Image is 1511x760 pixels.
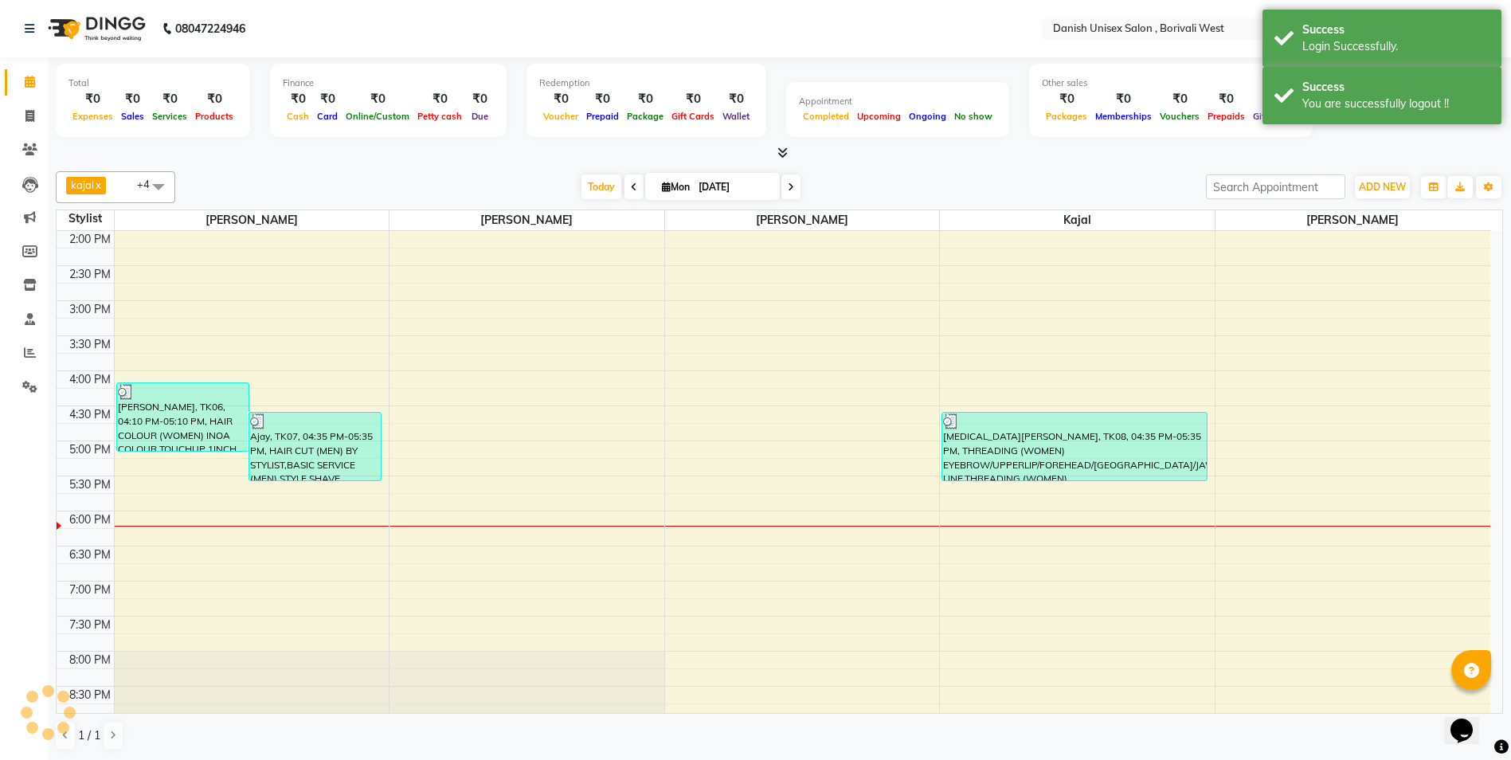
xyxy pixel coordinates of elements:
div: You are successfully logout !! [1302,96,1489,112]
input: 2025-09-01 [694,175,773,199]
div: ₹0 [582,90,623,108]
div: Other sales [1042,76,1300,90]
div: 2:00 PM [66,231,114,248]
div: 4:00 PM [66,371,114,388]
div: 7:00 PM [66,582,114,598]
span: Prepaid [582,111,623,122]
div: ₹0 [342,90,413,108]
span: Packages [1042,111,1091,122]
div: 8:00 PM [66,652,114,668]
div: ₹0 [1156,90,1204,108]
span: Card [313,111,342,122]
span: Upcoming [853,111,905,122]
span: +4 [137,178,162,190]
div: Success [1302,22,1489,38]
b: 08047224946 [175,6,245,51]
input: Search Appointment [1206,174,1345,199]
span: Memberships [1091,111,1156,122]
div: Success [1302,79,1489,96]
span: [PERSON_NAME] [665,210,940,230]
div: ₹0 [283,90,313,108]
span: Wallet [718,111,754,122]
div: ₹0 [413,90,466,108]
div: Login Successfully. [1302,38,1489,55]
span: Petty cash [413,111,466,122]
div: Total [69,76,237,90]
span: ADD NEW [1359,181,1406,193]
div: 8:30 PM [66,687,114,703]
div: Ajay, TK07, 04:35 PM-05:35 PM, HAIR CUT (MEN) BY STYLIST,BASIC SERVICE (MEN) STYLE SHAVE [249,413,381,480]
div: ₹0 [539,90,582,108]
span: Ongoing [905,111,950,122]
span: Products [191,111,237,122]
span: Online/Custom [342,111,413,122]
div: 5:00 PM [66,441,114,458]
div: ₹0 [117,90,148,108]
span: kajal [71,178,94,191]
div: ₹0 [313,90,342,108]
div: ₹0 [466,90,494,108]
span: Expenses [69,111,117,122]
div: ₹0 [1091,90,1156,108]
div: ₹0 [69,90,117,108]
span: Gift Cards [667,111,718,122]
div: Appointment [799,95,996,108]
div: ₹0 [1204,90,1249,108]
div: 3:00 PM [66,301,114,318]
div: 3:30 PM [66,336,114,353]
div: 5:30 PM [66,476,114,493]
div: ₹0 [667,90,718,108]
span: [PERSON_NAME] [115,210,389,230]
div: [PERSON_NAME], TK06, 04:10 PM-05:10 PM, HAIR COLOUR (WOMEN) INOA COLOUR TOUCHUP 1INCH [117,383,249,451]
span: Sales [117,111,148,122]
span: Gift Cards [1249,111,1300,122]
span: Due [468,111,492,122]
span: kajal [940,210,1215,230]
div: Stylist [57,210,114,227]
span: Package [623,111,667,122]
span: [PERSON_NAME] [1215,210,1490,230]
div: [MEDICAL_DATA][PERSON_NAME], TK08, 04:35 PM-05:35 PM, THREADING (WOMEN) EYEBROW/UPPERLIP/FOREHEAD... [942,413,1207,480]
div: 7:30 PM [66,617,114,633]
div: ₹0 [1042,90,1091,108]
span: Services [148,111,191,122]
span: Voucher [539,111,582,122]
span: Prepaids [1204,111,1249,122]
div: ₹0 [718,90,754,108]
button: ADD NEW [1355,176,1410,198]
div: ₹0 [1249,90,1300,108]
div: ₹0 [148,90,191,108]
span: No show [950,111,996,122]
div: Redemption [539,76,754,90]
iframe: chat widget [1444,696,1495,744]
div: 6:30 PM [66,546,114,563]
div: 2:30 PM [66,266,114,283]
span: Mon [658,181,694,193]
div: 4:30 PM [66,406,114,423]
div: 6:00 PM [66,511,114,528]
div: ₹0 [191,90,237,108]
span: Today [581,174,621,199]
span: Completed [799,111,853,122]
span: [PERSON_NAME] [389,210,664,230]
span: Vouchers [1156,111,1204,122]
div: Finance [283,76,494,90]
div: ₹0 [623,90,667,108]
span: 1 / 1 [78,727,100,744]
span: Cash [283,111,313,122]
img: logo [41,6,150,51]
a: x [94,178,101,191]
